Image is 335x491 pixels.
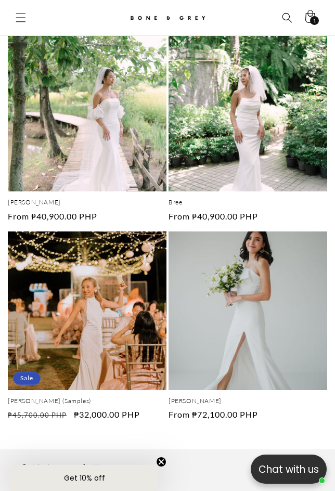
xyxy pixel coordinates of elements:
summary: Search [276,6,299,29]
button: Close teaser [156,457,166,467]
span: Get 10% off [64,473,105,483]
summary: Menu [9,6,32,29]
a: [PERSON_NAME] [8,198,166,206]
a: Bone and Grey Bridal [112,5,224,30]
span: 1 [313,16,316,25]
a: Bree [169,198,327,206]
button: Open chatbox [251,455,327,484]
a: [PERSON_NAME] (Samples) [8,397,166,405]
div: Get 10% offClose teaser [10,465,158,491]
h2: Get to know us further [21,462,314,473]
a: [PERSON_NAME] [169,397,327,405]
img: Bone and Grey Bridal [128,9,207,27]
p: Chat with us [251,462,327,477]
